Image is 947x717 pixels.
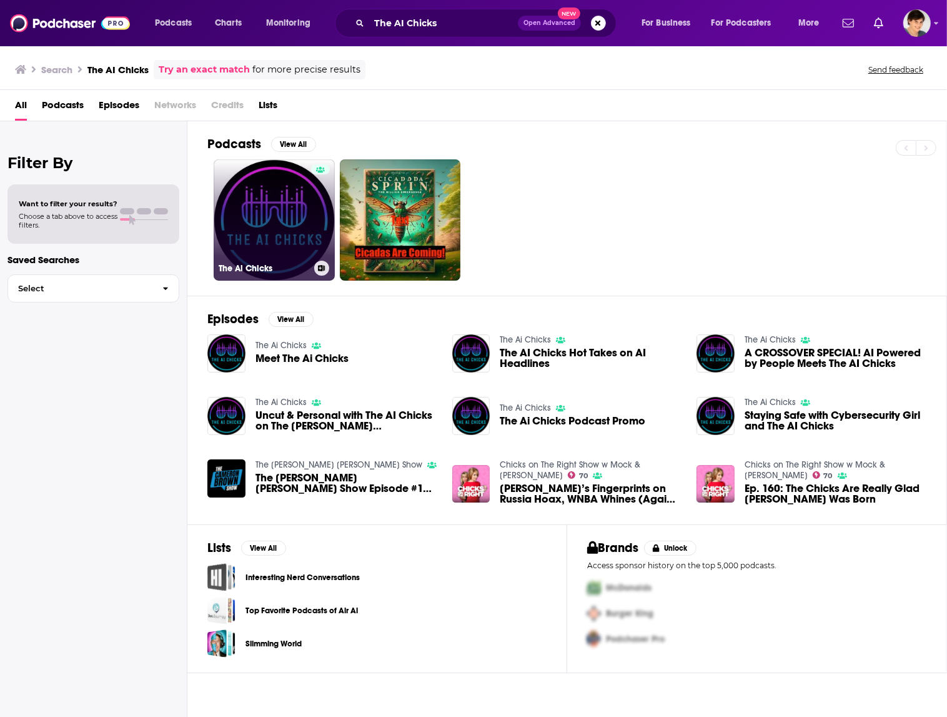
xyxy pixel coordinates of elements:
span: Podcasts [155,14,192,32]
img: Meet The Ai Chicks [207,334,245,373]
img: Obama’s Fingerprints on Russia Hoax, WNBA Whines (Again), & AI Gets Creepy | Chicks on the Right [452,465,490,503]
h2: Lists [207,540,231,556]
span: [PERSON_NAME]’s Fingerprints on Russia Hoax, WNBA Whines (Again), & AI Gets Creepy | Chicks on th... [500,483,682,504]
span: for more precise results [252,63,360,77]
a: Uncut & Personal with The AI Chicks on The Cameron Brown Podcast [255,410,437,431]
a: Podcasts [42,95,84,121]
h2: Episodes [207,311,259,327]
span: For Podcasters [711,14,771,32]
a: Show notifications dropdown [869,13,888,34]
a: Obama’s Fingerprints on Russia Hoax, WNBA Whines (Again), & AI Gets Creepy | Chicks on the Right [500,483,682,504]
img: A CROSSOVER SPECIAL! AI Powered by People Meets The AI Chicks [697,334,735,373]
img: The Cameron Brown Show Episode #12 - Unpacking AI with The AI Chicks [207,459,245,498]
input: Search podcasts, credits, & more... [369,13,518,33]
a: Staying Safe with Cybersecurity Girl and The AI Chicks [745,410,926,431]
a: 70 [568,471,588,479]
a: Episodes [99,95,139,121]
a: Try an exact match [159,63,250,77]
span: For Business [642,14,691,32]
span: McDonalds [606,583,652,593]
img: The AI Chicks Hot Takes on AI Headlines [452,334,490,373]
a: Slimming World [207,629,236,658]
img: Third Pro Logo [582,626,606,652]
p: Access sponsor history on the top 5,000 podcasts. [587,561,926,570]
span: The [PERSON_NAME] [PERSON_NAME] Show Episode #12 - Unpacking AI with The AI Chicks [255,473,437,494]
a: The Cameron Brown Show [255,459,422,470]
a: The Cameron Brown Show Episode #12 - Unpacking AI with The AI Chicks [255,473,437,494]
span: 70 [824,473,833,479]
button: View All [271,137,316,152]
img: Uncut & Personal with The AI Chicks on The Cameron Brown Podcast [207,397,245,435]
a: Chicks on The Right Show w Mock & Daisy [745,459,885,481]
img: Staying Safe with Cybersecurity Girl and The AI Chicks [697,397,735,435]
button: open menu [146,13,208,33]
span: Networks [154,95,196,121]
span: Podchaser Pro [606,634,665,644]
a: The Ai Chicks [255,397,307,408]
a: The Ai Chicks [745,334,796,345]
a: Ep. 160: The Chicks Are Really Glad Ainsley Earhardt Was Born [745,483,926,504]
span: Credits [211,95,244,121]
a: Meet The Ai Chicks [255,353,349,364]
a: Charts [207,13,249,33]
a: Interesting Nerd Conversations [245,571,360,584]
a: The Ai Chicks Podcast Promo [500,416,645,426]
span: Uncut & Personal with The AI Chicks on The [PERSON_NAME] [PERSON_NAME] Podcast [255,410,437,431]
button: open menu [633,13,707,33]
span: Ep. 160: The Chicks Are Really Glad [PERSON_NAME] Was Born [745,483,926,504]
div: Search podcasts, credits, & more... [347,9,628,38]
a: The Ai Chicks [255,340,307,351]
img: Second Pro Logo [582,601,606,626]
a: The Ai Chicks [500,403,551,413]
button: View All [269,312,314,327]
span: Select [8,284,152,293]
button: Send feedback [865,64,927,75]
img: The Ai Chicks Podcast Promo [452,397,490,435]
span: Interesting Nerd Conversations [207,563,236,591]
button: Unlock [644,541,697,556]
p: Saved Searches [7,254,179,266]
a: The AI Chicks Hot Takes on AI Headlines [500,348,682,369]
img: User Profile [903,9,931,37]
img: Ep. 160: The Chicks Are Really Glad Ainsley Earhardt Was Born [697,465,735,503]
a: 70 [813,471,833,479]
h2: Podcasts [207,136,261,152]
h3: Search [41,64,72,76]
span: Burger King [606,608,653,619]
a: Top Favorite Podcasts of Air Ai [207,596,236,624]
a: PodcastsView All [207,136,316,152]
a: EpisodesView All [207,311,314,327]
a: Lists [259,95,277,121]
img: First Pro Logo [582,575,606,601]
span: Choose a tab above to access filters. [19,212,117,229]
button: open menu [703,13,790,33]
span: 70 [579,473,588,479]
span: More [798,14,820,32]
h3: The Ai Chicks [219,263,309,274]
a: Top Favorite Podcasts of Air Ai [245,604,358,618]
a: Chicks on The Right Show w Mock & Daisy [500,459,640,481]
span: Open Advanced [523,20,575,26]
button: Open AdvancedNew [518,16,581,31]
a: A CROSSOVER SPECIAL! AI Powered by People Meets The AI Chicks [745,348,926,369]
a: All [15,95,27,121]
a: The Ai Chicks [214,159,335,281]
button: open menu [790,13,835,33]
